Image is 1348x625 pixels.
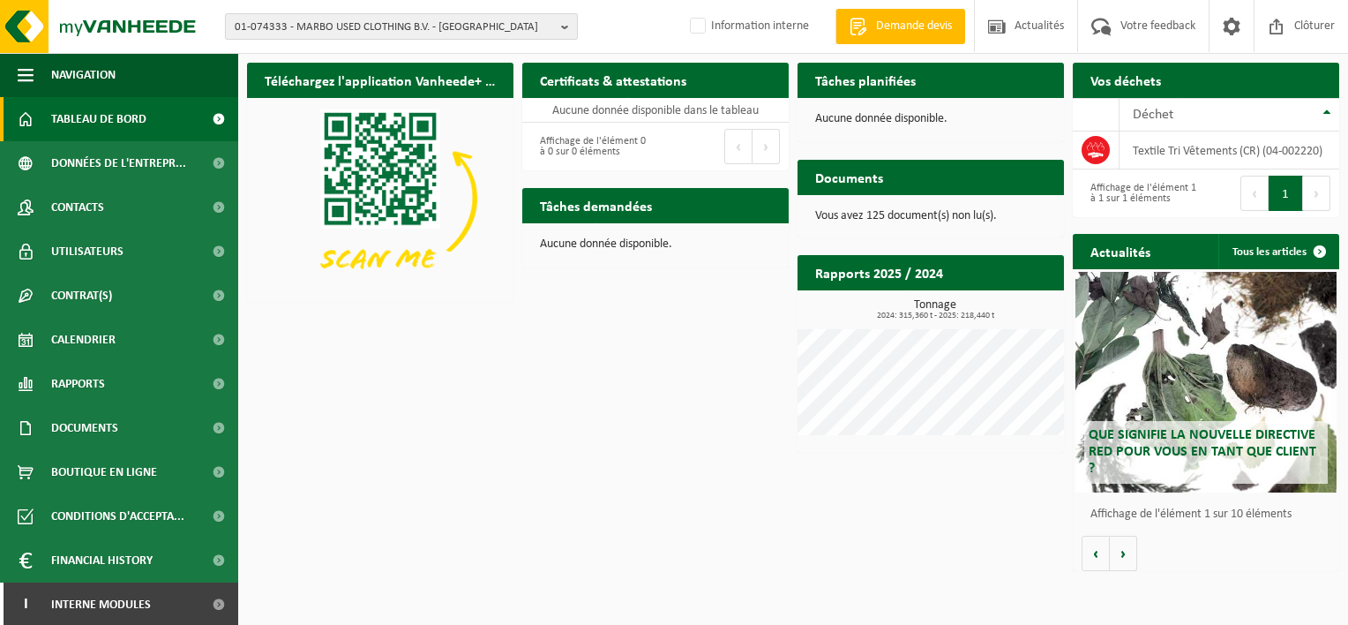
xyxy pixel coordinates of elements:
button: Next [1303,176,1330,211]
span: Demande devis [872,18,956,35]
span: Que signifie la nouvelle directive RED pour vous en tant que client ? [1089,428,1316,476]
span: Tableau de bord [51,97,146,141]
button: Previous [1240,176,1269,211]
span: Contacts [51,185,104,230]
span: Documents [51,406,118,450]
h2: Rapports 2025 / 2024 [798,255,961,290]
div: Affichage de l'élément 0 à 0 sur 0 éléments [531,127,647,166]
button: 1 [1269,176,1303,211]
span: Rapports [51,362,105,406]
span: Contrat(s) [51,274,112,318]
img: Download de VHEPlus App [247,98,513,298]
h2: Certificats & attestations [522,63,704,97]
p: Vous avez 125 document(s) non lu(s). [815,210,1046,222]
button: 01-074333 - MARBO USED CLOTHING B.V. - [GEOGRAPHIC_DATA] [225,13,578,40]
span: Navigation [51,53,116,97]
button: Next [753,129,780,164]
span: Boutique en ligne [51,450,157,494]
a: Que signifie la nouvelle directive RED pour vous en tant que client ? [1075,272,1337,493]
span: 01-074333 - MARBO USED CLOTHING B.V. - [GEOGRAPHIC_DATA] [235,14,554,41]
p: Affichage de l'élément 1 sur 10 éléments [1090,508,1330,521]
span: Utilisateurs [51,230,124,274]
span: Calendrier [51,318,116,362]
h2: Tâches demandées [522,188,670,222]
p: Aucune donnée disponible. [815,113,1046,125]
h2: Actualités [1073,234,1168,268]
span: Déchet [1133,108,1173,122]
span: Financial History [51,538,153,583]
h2: Téléchargez l'application Vanheede+ maintenant! [247,63,513,97]
label: Information interne [686,13,809,40]
button: Volgende [1110,536,1137,571]
h2: Vos déchets [1073,63,1179,97]
p: Aucune donnée disponible. [540,238,771,251]
span: 2024: 315,360 t - 2025: 218,440 t [806,312,1064,320]
a: Tous les articles [1218,234,1337,269]
button: Vorige [1082,536,1110,571]
div: Affichage de l'élément 1 à 1 sur 1 éléments [1082,174,1197,213]
h2: Documents [798,160,901,194]
td: Aucune donnée disponible dans le tableau [522,98,789,123]
td: Textile Tri Vêtements (CR) (04-002220) [1120,132,1339,169]
a: Demande devis [835,9,965,44]
h3: Tonnage [806,299,1064,320]
button: Previous [724,129,753,164]
h2: Tâches planifiées [798,63,933,97]
a: Consulter les rapports [910,290,1062,325]
span: Données de l'entrepr... [51,141,186,185]
span: Conditions d'accepta... [51,494,184,538]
